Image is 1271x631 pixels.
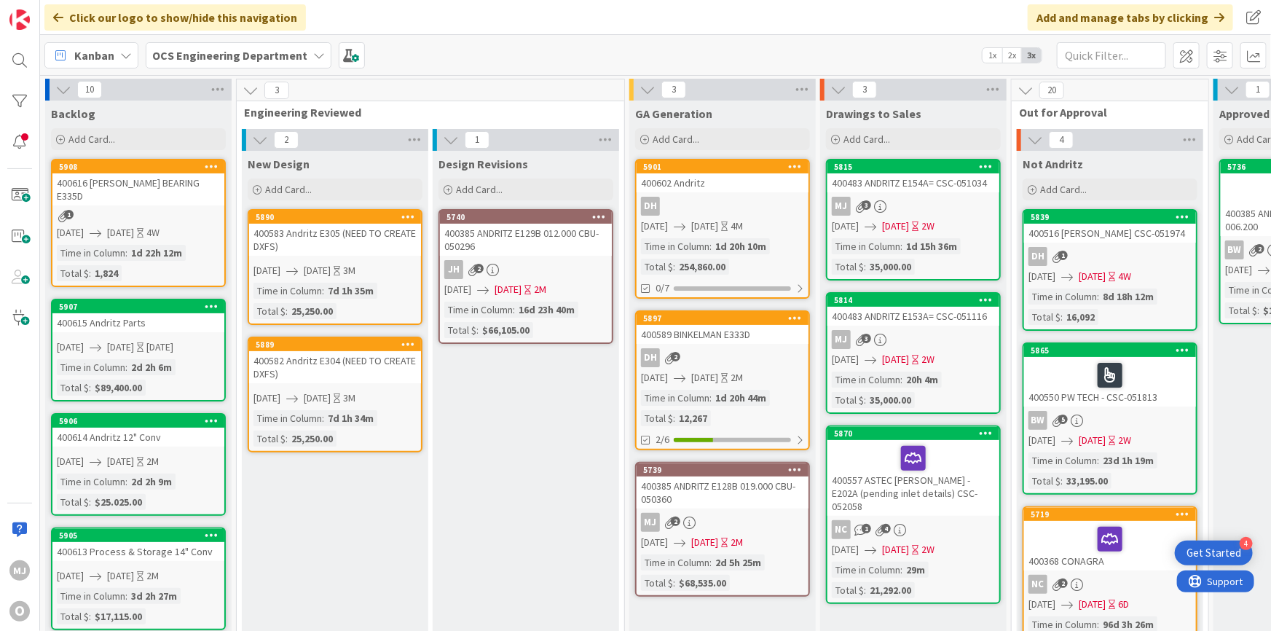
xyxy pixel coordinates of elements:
[1024,508,1196,521] div: 5719
[852,81,877,98] span: 3
[304,391,331,406] span: [DATE]
[146,225,160,240] div: 4W
[827,440,999,516] div: 400557 ASTEC [PERSON_NAME] - E202A (pending inlet details) CSC-052058
[641,554,709,571] div: Time in Column
[127,588,181,604] div: 3d 2h 27m
[673,259,675,275] span: :
[1225,262,1252,278] span: [DATE]
[77,81,102,98] span: 10
[691,370,718,385] span: [DATE]
[1097,289,1099,305] span: :
[57,588,125,604] div: Time in Column
[1058,251,1068,260] span: 1
[249,211,421,256] div: 5890400583 Andritz E305 (NEED TO CREATE DXFS)
[1024,508,1196,571] div: 5719400368 CONAGRA
[146,454,159,469] div: 2M
[1219,106,1270,121] span: Approved
[248,209,422,325] a: 5890400583 Andritz E305 (NEED TO CREATE DXFS)[DATE][DATE]3MTime in Column:7d 1h 35mTotal $:25,250.00
[866,259,915,275] div: 35,000.00
[1028,411,1047,430] div: BW
[51,413,226,516] a: 5906400614 Andritz 12" Conv[DATE][DATE]2MTime in Column:2d 2h 9mTotal $:$25.025.00
[1039,82,1064,99] span: 20
[902,238,961,254] div: 1d 15h 36m
[479,322,533,338] div: $66,105.00
[59,162,224,172] div: 5908
[244,105,606,119] span: Engineering Reviewed
[921,542,934,557] div: 2W
[712,390,770,406] div: 1d 20h 44m
[444,260,463,279] div: JH
[1024,211,1196,243] div: 5839400516 [PERSON_NAME] CSC-051974
[827,307,999,326] div: 400483 ANDRITZ E153A= CSC-051116
[637,325,808,344] div: 400589 BINKELMAN E333D
[1240,537,1253,550] div: 4
[107,454,134,469] span: [DATE]
[89,265,91,281] span: :
[1002,48,1022,63] span: 2x
[59,416,224,426] div: 5906
[57,380,89,396] div: Total $
[107,340,134,355] span: [DATE]
[641,370,668,385] span: [DATE]
[52,313,224,332] div: 400615 Andritz Parts
[324,410,377,426] div: 7d 1h 34m
[52,160,224,205] div: 5908400616 [PERSON_NAME] BEARING E335D
[57,608,89,624] div: Total $
[900,562,902,578] span: :
[249,224,421,256] div: 400583 Andritz E305 (NEED TO CREATE DXFS)
[673,410,675,426] span: :
[57,225,84,240] span: [DATE]
[1079,597,1106,612] span: [DATE]
[465,131,489,149] span: 1
[712,238,770,254] div: 1d 20h 10m
[74,47,114,64] span: Kanban
[1057,42,1166,68] input: Quick Filter...
[832,219,859,234] span: [DATE]
[324,283,377,299] div: 7d 1h 35m
[691,535,718,550] span: [DATE]
[656,281,669,296] span: 0/7
[1019,105,1190,119] span: Out for Approval
[52,160,224,173] div: 5908
[921,352,934,367] div: 2W
[637,173,808,192] div: 400602 Andritz
[709,554,712,571] span: :
[1063,473,1111,489] div: 33,195.00
[843,133,890,146] span: Add Card...
[31,2,66,20] span: Support
[1225,302,1257,318] div: Total $
[248,337,422,452] a: 5889400582 Andritz E304 (NEED TO CREATE DXFS)[DATE][DATE]3MTime in Column:7d 1h 34mTotal $:25,250.00
[1225,240,1244,259] div: BW
[51,106,95,121] span: Backlog
[635,310,810,450] a: 5897400589 BINKELMAN E333DDH[DATE][DATE]2MTime in Column:1d 20h 44mTotal $:12,2672/6
[1028,247,1047,266] div: DH
[637,312,808,325] div: 5897
[827,294,999,307] div: 5814
[1024,575,1196,594] div: NC
[249,351,421,383] div: 400582 Andritz E304 (NEED TO CREATE DXFS)
[1079,433,1106,448] span: [DATE]
[68,133,115,146] span: Add Card...
[107,225,134,240] span: [DATE]
[440,224,612,256] div: 400385 ANDRITZ E129B 012.000 CBU- 050296
[64,210,74,219] span: 1
[709,390,712,406] span: :
[127,359,176,375] div: 2d 2h 6m
[1028,452,1097,469] div: Time in Column
[286,303,288,319] span: :
[832,372,900,388] div: Time in Column
[249,338,421,383] div: 5889400582 Andritz E304 (NEED TO CREATE DXFS)
[641,513,660,532] div: MJ
[691,219,718,234] span: [DATE]
[709,238,712,254] span: :
[661,81,686,98] span: 3
[832,542,859,557] span: [DATE]
[57,474,125,490] div: Time in Column
[59,530,224,541] div: 5905
[864,582,866,598] span: :
[834,295,999,305] div: 5814
[322,283,324,299] span: :
[107,568,134,584] span: [DATE]
[1031,345,1196,356] div: 5865
[656,432,669,447] span: 2/6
